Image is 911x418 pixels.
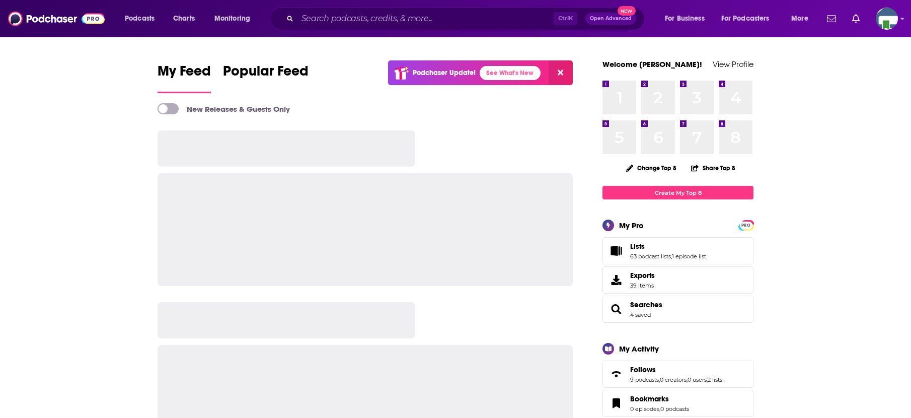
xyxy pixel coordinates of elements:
[630,271,655,280] span: Exports
[713,59,753,69] a: View Profile
[630,311,651,318] a: 4 saved
[297,11,554,27] input: Search podcasts, credits, & more...
[630,242,706,251] a: Lists
[740,221,752,229] a: PRO
[784,11,821,27] button: open menu
[630,394,669,403] span: Bookmarks
[721,12,770,26] span: For Podcasters
[480,66,541,80] a: See What's New
[660,405,689,412] a: 0 podcasts
[214,12,250,26] span: Monitoring
[715,11,784,27] button: open menu
[602,361,753,388] span: Follows
[618,6,636,16] span: New
[118,11,168,27] button: open menu
[630,394,689,403] a: Bookmarks
[606,302,626,316] a: Searches
[672,253,706,260] a: 1 episode list
[173,12,195,26] span: Charts
[823,10,840,27] a: Show notifications dropdown
[167,11,201,27] a: Charts
[158,62,211,86] span: My Feed
[602,296,753,323] span: Searches
[707,376,708,383] span: ,
[876,8,898,30] span: Logged in as KCMedia
[630,253,671,260] a: 63 podcast lists
[606,244,626,258] a: Lists
[630,242,645,251] span: Lists
[602,266,753,294] a: Exports
[876,8,898,30] button: Show profile menu
[223,62,309,86] span: Popular Feed
[630,376,659,383] a: 9 podcasts
[158,103,290,114] a: New Releases & Guests Only
[740,222,752,229] span: PRO
[158,62,211,93] a: My Feed
[620,162,682,174] button: Change Top 8
[876,8,898,30] img: User Profile
[630,405,659,412] a: 0 episodes
[691,158,736,178] button: Share Top 8
[665,12,705,26] span: For Business
[590,16,632,21] span: Open Advanced
[554,12,577,25] span: Ctrl K
[660,376,687,383] a: 0 creators
[413,68,476,77] p: Podchaser Update!
[630,365,722,374] a: Follows
[279,7,654,30] div: Search podcasts, credits, & more...
[602,237,753,264] span: Lists
[619,221,644,230] div: My Pro
[602,59,702,69] a: Welcome [PERSON_NAME]!
[606,273,626,287] span: Exports
[223,62,309,93] a: Popular Feed
[658,11,717,27] button: open menu
[688,376,707,383] a: 0 users
[708,376,722,383] a: 2 lists
[606,367,626,381] a: Follows
[630,365,656,374] span: Follows
[630,282,655,289] span: 39 items
[606,396,626,410] a: Bookmarks
[8,9,105,28] img: Podchaser - Follow, Share and Rate Podcasts
[687,376,688,383] span: ,
[602,390,753,417] span: Bookmarks
[602,186,753,199] a: Create My Top 8
[585,13,636,25] button: Open AdvancedNew
[207,11,263,27] button: open menu
[671,253,672,260] span: ,
[848,10,864,27] a: Show notifications dropdown
[659,405,660,412] span: ,
[791,12,808,26] span: More
[630,300,662,309] a: Searches
[659,376,660,383] span: ,
[619,344,659,354] div: My Activity
[125,12,155,26] span: Podcasts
